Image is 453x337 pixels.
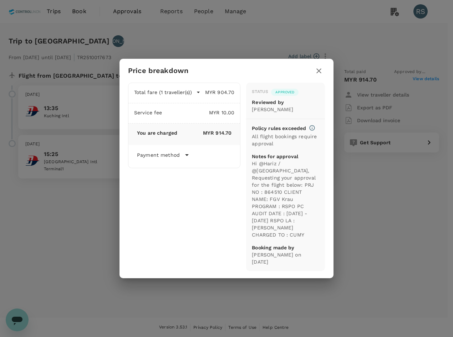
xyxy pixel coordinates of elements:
p: Payment method [137,151,180,159]
p: [PERSON_NAME] [252,106,319,113]
p: Policy rules exceeded [252,125,306,132]
p: Booking made by [252,244,319,251]
p: Hi @Hariz / @[GEOGRAPHIC_DATA], Requesting your approval for the flight below: PRJ NO : 864510 CL... [252,160,319,238]
p: Reviewed by [252,99,319,106]
p: Total fare (1 traveller(s)) [134,89,192,96]
p: MYR 10.00 [162,109,235,116]
span: Approved [271,90,299,95]
div: Status [252,88,268,95]
p: [PERSON_NAME] on [DATE] [252,251,319,265]
p: You are charged [137,129,177,136]
button: Total fare (1 traveller(s)) [134,89,200,96]
p: MYR 914.70 [177,129,231,136]
p: All flight bookings require approval [252,133,319,147]
p: Service fee [134,109,162,116]
p: Notes for approval [252,153,319,160]
h6: Price breakdown [128,65,188,76]
p: MYR 904.70 [200,89,234,96]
